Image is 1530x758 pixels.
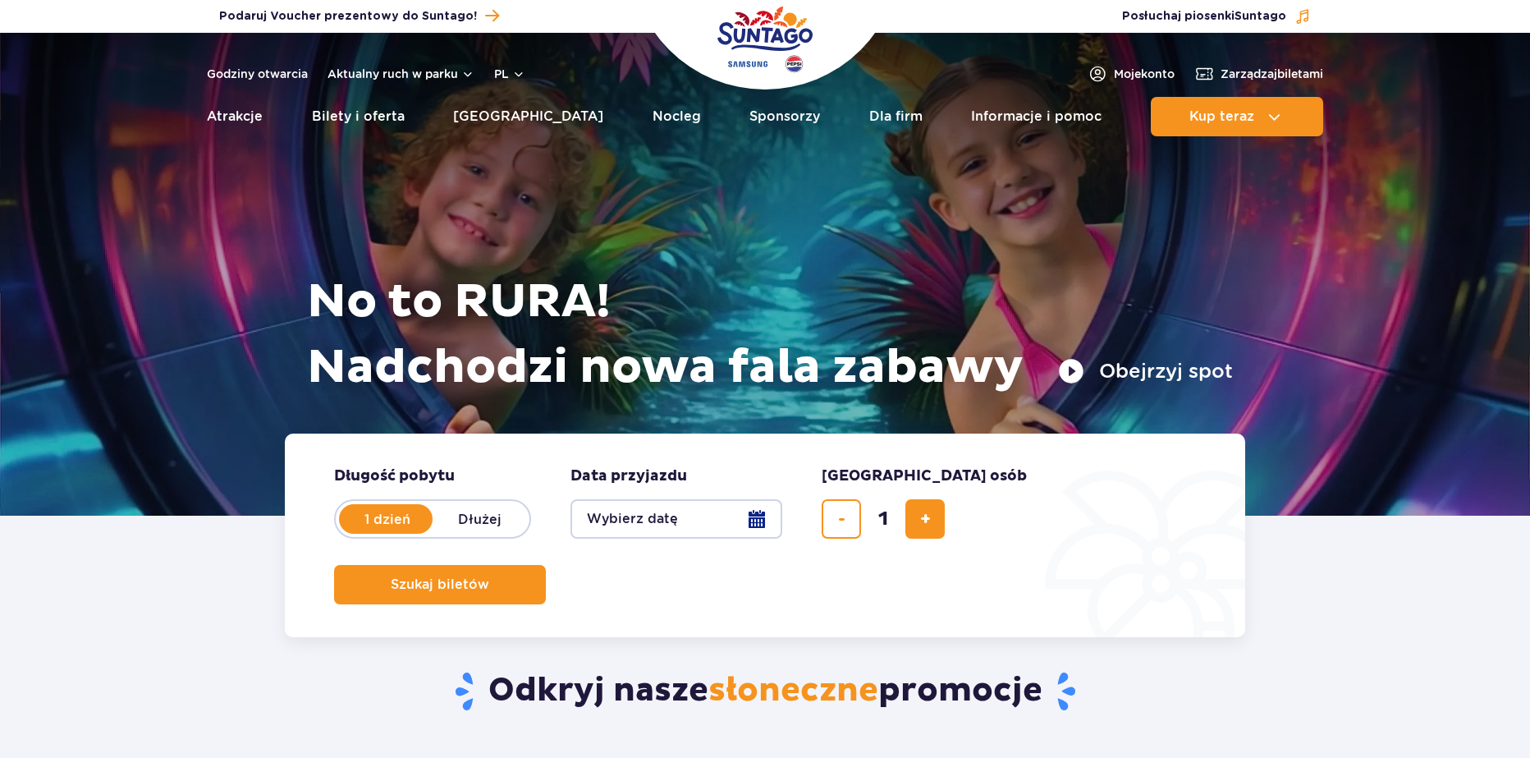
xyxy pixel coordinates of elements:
[285,434,1245,637] form: Planowanie wizyty w Park of Poland
[219,5,499,27] a: Podaruj Voucher prezentowy do Suntago!
[453,97,603,136] a: [GEOGRAPHIC_DATA]
[1058,358,1233,384] button: Obejrzyj spot
[653,97,701,136] a: Nocleg
[1088,64,1175,84] a: Mojekonto
[307,269,1233,401] h1: No to RURA! Nadchodzi nowa fala zabawy
[207,66,308,82] a: Godziny otwarcia
[869,97,923,136] a: Dla firm
[1114,66,1175,82] span: Moje konto
[334,565,546,604] button: Szukaj biletów
[1122,8,1311,25] button: Posłuchaj piosenkiSuntago
[312,97,405,136] a: Bilety i oferta
[1221,66,1323,82] span: Zarządzaj biletami
[433,502,526,536] label: Dłużej
[570,499,782,539] button: Wybierz datę
[285,670,1246,713] h2: Odkryj nasze promocje
[822,499,861,539] button: usuń bilet
[328,67,474,80] button: Aktualny ruch w parku
[391,577,489,592] span: Szukaj biletów
[822,466,1027,486] span: [GEOGRAPHIC_DATA] osób
[1122,8,1286,25] span: Posłuchaj piosenki
[749,97,820,136] a: Sponsorzy
[341,502,434,536] label: 1 dzień
[334,466,455,486] span: Długość pobytu
[1151,97,1323,136] button: Kup teraz
[971,97,1102,136] a: Informacje i pomoc
[207,97,263,136] a: Atrakcje
[494,66,525,82] button: pl
[708,670,878,711] span: słoneczne
[1235,11,1286,22] span: Suntago
[219,8,477,25] span: Podaruj Voucher prezentowy do Suntago!
[1189,109,1254,124] span: Kup teraz
[570,466,687,486] span: Data przyjazdu
[1194,64,1323,84] a: Zarządzajbiletami
[905,499,945,539] button: dodaj bilet
[863,499,903,539] input: liczba biletów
